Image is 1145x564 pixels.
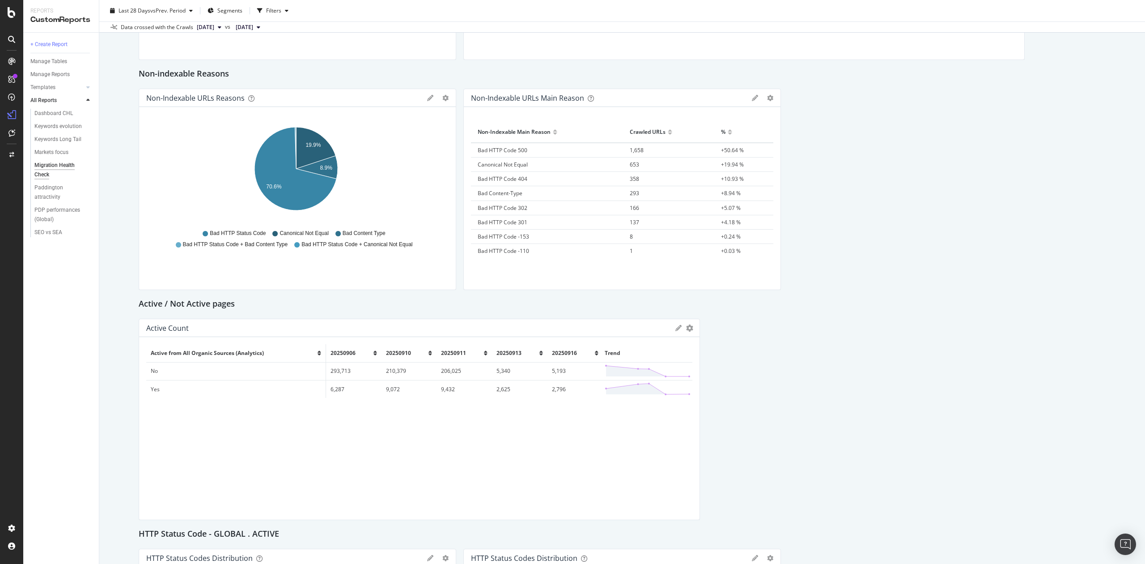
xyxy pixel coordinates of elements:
[721,125,725,139] div: %
[767,95,773,101] div: gear
[478,247,529,255] span: Bad HTTP Code -110
[442,95,449,101] div: gear
[686,325,693,331] div: gear
[721,218,741,226] span: +4.18 %
[30,96,57,105] div: All Reports
[139,297,1106,312] div: Active / Not Active pages
[217,7,242,14] span: Segments
[34,228,62,237] div: SEO vs SEA
[204,4,246,18] button: Segments
[34,205,93,224] a: PDP performances (Global)
[151,349,264,357] span: Active from All Organic Sources (Analytics)
[225,23,232,31] span: vs
[437,380,492,398] td: 9,432
[266,7,281,14] div: Filters
[30,70,93,79] a: Manage Reports
[197,23,214,31] span: 2025 Sep. 16th
[34,109,93,118] a: Dashboard CHL
[34,228,93,237] a: SEO vs SEA
[34,161,85,179] div: Migration Health Check
[139,297,235,312] h2: Active / Not Active pages
[34,109,73,118] div: Dashboard CHL
[30,83,55,92] div: Templates
[471,554,577,563] div: HTTP Status Codes Distribution
[721,233,741,240] span: +0.24 %
[496,349,522,357] span: 20250913
[492,362,547,380] td: 5,340
[552,349,577,357] span: 20250916
[721,146,744,154] span: +50.64 %
[254,4,292,18] button: Filters
[30,40,68,49] div: + Create Report
[382,380,437,398] td: 9,072
[326,362,381,380] td: 293,713
[34,122,82,131] div: Keywords evolution
[442,555,449,561] div: gear
[34,183,93,202] a: Paddington attractivity
[146,554,253,563] div: HTTP Status Codes Distribution
[266,184,281,190] text: 70.6%
[630,218,639,226] span: 137
[320,165,333,171] text: 8.9%
[471,94,584,103] div: Non-Indexable URLs Main Reason
[478,161,528,168] span: Canonical Not Equal
[34,122,93,131] a: Keywords evolution
[121,23,193,31] div: Data crossed with the Crawls
[139,89,456,290] div: Non-Indexable URLs ReasonsgeargearA chart.Bad HTTP Status CodeCanonical Not EqualBad Content Type...
[478,233,529,240] span: Bad HTTP Code -153
[478,175,527,183] span: Bad HTTP Code 404
[630,146,644,154] span: 1,658
[767,555,773,561] div: gear
[236,23,253,31] span: 2025 Aug. 9th
[150,7,186,14] span: vs Prev. Period
[343,230,386,237] span: Bad Content Type
[463,89,781,290] div: Non-Indexable URLs Main ReasongeargearNon-Indexable Main ReasonCrawled URLs%Bad HTTP Code 5001,65...
[441,349,466,357] span: 20250911
[30,57,93,66] a: Manage Tables
[30,96,84,105] a: All Reports
[305,142,321,148] text: 19.9%
[630,125,666,139] div: Crawled URLs
[139,319,700,520] div: Active CountgeargearActive from All Organic Sources (Analytics)2025090620250910202509112025091320...
[30,57,67,66] div: Manage Tables
[492,380,547,398] td: 2,625
[630,233,633,240] span: 8
[721,161,744,168] span: +19.94 %
[630,189,639,197] span: 293
[146,94,245,103] div: Non-Indexable URLs Reasons
[547,362,603,380] td: 5,193
[183,241,288,248] span: Bad HTTP Status Code + Bad Content Type
[280,230,328,237] span: Canonical Not Equal
[30,7,92,15] div: Reports
[34,205,86,224] div: PDP performances (Global)
[139,527,1106,542] div: HTTP Status Code - GLOBAL . ACTIVE
[34,148,93,157] a: Markets focus
[1115,534,1136,555] div: Open Intercom Messenger
[210,230,266,237] span: Bad HTTP Status Code
[193,22,225,33] button: [DATE]
[721,247,741,255] span: +0.03 %
[547,380,603,398] td: 2,796
[146,122,445,226] svg: A chart.
[34,148,68,157] div: Markets focus
[478,146,527,154] span: Bad HTTP Code 500
[30,83,84,92] a: Templates
[478,189,522,197] span: Bad Content-Type
[630,204,639,212] span: 166
[34,135,93,144] a: Keywords Long Tail
[478,125,551,139] div: Non-Indexable Main Reason
[437,362,492,380] td: 206,025
[630,247,633,255] span: 1
[382,362,437,380] td: 210,379
[630,175,639,183] span: 358
[331,349,356,357] span: 20250906
[478,204,527,212] span: Bad HTTP Code 302
[139,527,279,542] h2: HTTP Status Code - GLOBAL . ACTIVE
[30,40,93,49] a: + Create Report
[30,70,70,79] div: Manage Reports
[106,4,196,18] button: Last 28 DaysvsPrev. Period
[605,349,620,357] span: Trend
[139,67,229,81] h2: Non-indexable Reasons
[232,22,264,33] button: [DATE]
[326,380,381,398] td: 6,287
